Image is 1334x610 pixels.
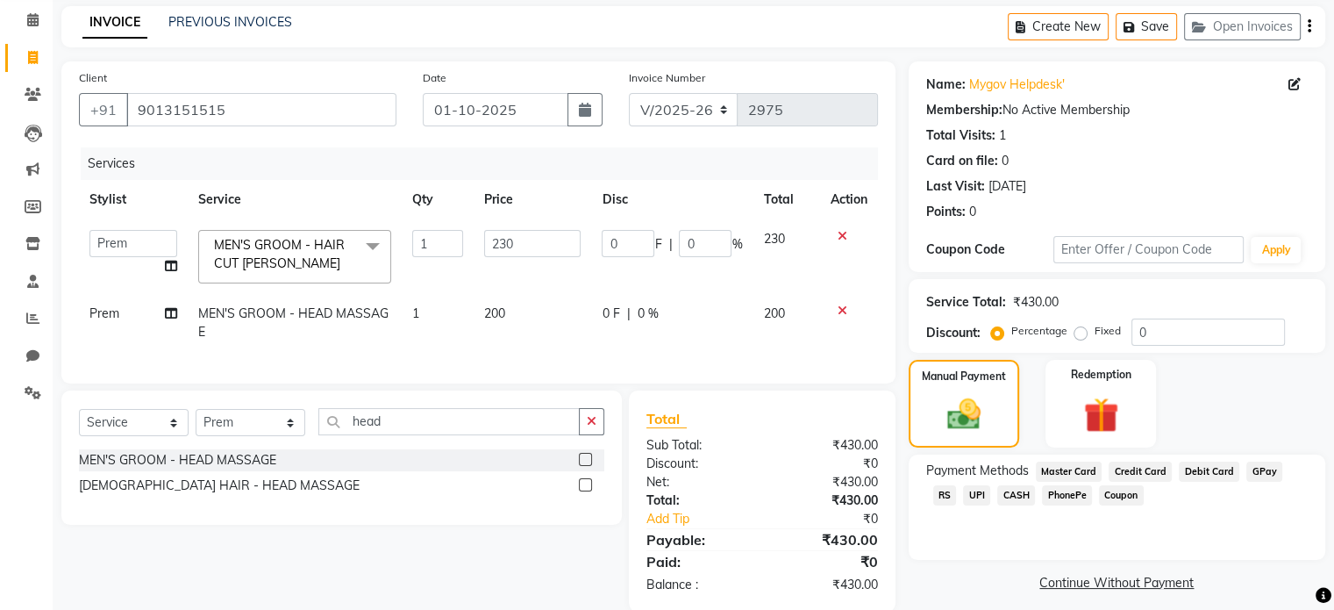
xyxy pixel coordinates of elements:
div: Net: [633,473,762,492]
a: Continue Without Payment [912,574,1322,592]
a: INVOICE [82,7,147,39]
div: Sub Total: [633,436,762,455]
label: Manual Payment [922,369,1006,384]
label: Client [79,70,107,86]
button: Save [1116,13,1177,40]
div: ₹430.00 [1013,293,1059,312]
div: ₹430.00 [762,473,891,492]
span: 230 [763,231,784,247]
th: Stylist [79,180,188,219]
span: MEN'S GROOM - HEAD MASSAGE [198,305,389,340]
div: MEN'S GROOM - HEAD MASSAGE [79,451,276,470]
th: Total [753,180,819,219]
th: Service [188,180,402,219]
div: ₹0 [762,455,891,473]
div: Total Visits: [926,126,995,145]
input: Enter Offer / Coupon Code [1053,236,1245,263]
span: CASH [997,485,1035,506]
th: Disc [591,180,753,219]
div: Total: [633,492,762,510]
span: 1 [412,305,419,321]
button: Create New [1008,13,1109,40]
button: Apply [1251,237,1301,263]
div: ₹430.00 [762,436,891,455]
span: 0 F [602,305,619,323]
input: Search or Scan [318,408,580,435]
div: Last Visit: [926,177,985,196]
label: Redemption [1071,367,1131,383]
div: ₹430.00 [762,529,891,550]
div: Name: [926,75,966,94]
span: % [731,235,742,254]
input: Search by Name/Mobile/Email/Code [126,93,396,126]
div: 0 [969,203,976,221]
div: Card on file: [926,152,998,170]
button: Open Invoices [1184,13,1301,40]
span: PhonePe [1042,485,1092,506]
div: Services [81,147,891,180]
span: RS [933,485,957,506]
div: [DATE] [988,177,1026,196]
div: Balance : [633,576,762,594]
span: | [626,305,630,323]
div: Discount: [926,324,981,342]
a: PREVIOUS INVOICES [168,14,292,30]
div: Membership: [926,101,1002,119]
span: MEN'S GROOM - HAIR CUT [PERSON_NAME] [214,237,345,271]
div: ₹430.00 [762,492,891,510]
a: Add Tip [633,510,783,528]
span: Payment Methods [926,462,1029,480]
span: Total [646,410,687,428]
div: ₹0 [783,510,890,528]
span: Credit Card [1109,462,1172,482]
div: 0 [1002,152,1009,170]
span: | [668,235,672,254]
div: Service Total: [926,293,1006,312]
a: Mygov Helpdesk' [969,75,1065,94]
div: [DEMOGRAPHIC_DATA] HAIR - HEAD MASSAGE [79,477,360,495]
div: ₹430.00 [762,576,891,594]
span: F [654,235,661,254]
div: Payable: [633,529,762,550]
span: 200 [763,305,784,321]
label: Percentage [1011,323,1067,339]
span: Coupon [1099,485,1144,506]
label: Date [423,70,446,86]
div: Discount: [633,455,762,473]
div: No Active Membership [926,101,1308,119]
span: 0 % [637,305,658,323]
div: Paid: [633,551,762,572]
span: Prem [89,305,119,321]
div: Points: [926,203,966,221]
th: Qty [402,180,474,219]
div: 1 [999,126,1006,145]
span: Debit Card [1179,462,1239,482]
span: Master Card [1036,462,1102,482]
th: Price [474,180,591,219]
label: Fixed [1095,323,1121,339]
div: ₹0 [762,551,891,572]
th: Action [820,180,878,219]
img: _gift.svg [1073,393,1130,437]
a: x [340,255,348,271]
div: Coupon Code [926,240,1053,259]
img: _cash.svg [937,395,991,434]
label: Invoice Number [629,70,705,86]
span: 200 [484,305,505,321]
span: UPI [963,485,990,506]
button: +91 [79,93,128,126]
span: GPay [1246,462,1282,482]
